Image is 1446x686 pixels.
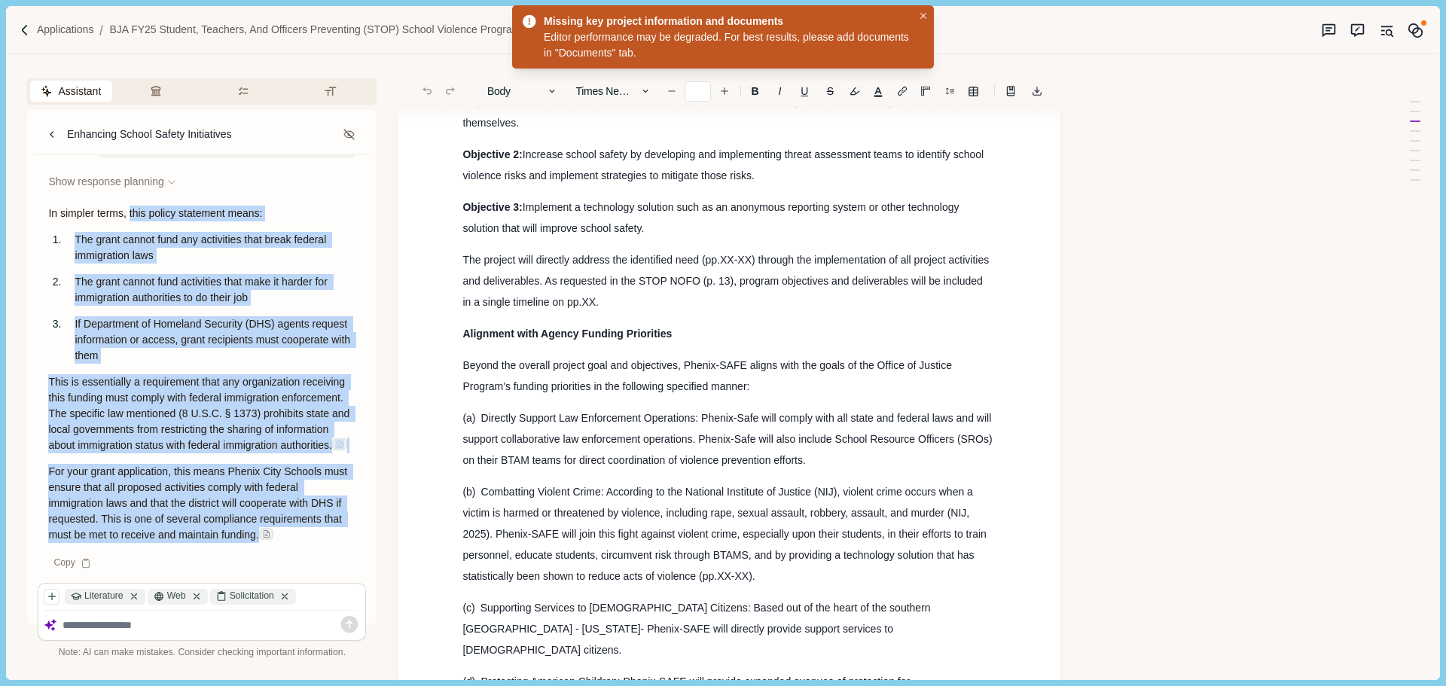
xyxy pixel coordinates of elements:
button: Increase font size [714,81,735,102]
button: Line height [939,81,960,102]
a: BJA FY25 Student, Teachers, and Officers Preventing (STOP) School Violence Program (O-BJA-2025-17... [109,22,627,38]
button: Redo [440,81,461,102]
button: I [769,81,790,102]
a: Applications [37,22,94,38]
button: Adjust margins [915,81,936,102]
div: Missing key project information and documents [544,14,908,29]
button: Decrease font size [661,81,682,102]
button: Body [480,81,566,102]
span: Beyond the overall project goal and objectives, Phenix-SAFE aligns with the goals of the Office o... [462,359,954,392]
span: Assistant [58,84,101,99]
button: S [819,81,841,102]
span: (a) [462,412,475,424]
span: Directly Support Law Enforcement Operations: Phenix-Safe will comply with all state and federal l... [462,412,995,466]
p: The grant cannot fund any activities that break federal immigration laws [75,232,355,264]
span: (b) [462,486,475,498]
span: (c) [462,602,474,614]
span: Supporting Services to [DEMOGRAPHIC_DATA] Citizens: Based out of the heart of the southern [GEOGR... [462,602,933,656]
span: Implement a technology solution such as an anonymous reporting system or other technology solutio... [462,201,962,234]
button: Undo [416,81,438,102]
p: In simpler terms, this policy statement means: [48,206,355,221]
div: Copy [46,553,99,572]
span: Increase school safety by developing and implementing threat assessment teams to identify school ... [462,148,987,181]
span: The project will directly address the identified need (pp.XX-XX) through the implementation of al... [462,254,992,308]
button: Line height [892,81,913,102]
img: Forward slash icon [93,23,109,37]
p: If Department of Homeland Security (DHS) agents request information or access, grant recipients m... [75,316,355,364]
p: The grant cannot fund activities that make it harder for immigration authorities to do their job [75,274,355,306]
i: I [779,86,782,96]
u: U [801,86,808,96]
button: U [793,81,816,102]
b: B [752,86,759,96]
button: Line height [962,81,984,102]
div: Solicitation [210,589,296,605]
button: Line height [1000,81,1021,102]
div: Web [148,589,207,605]
span: Alignment with Agency Funding Priorities [462,328,672,340]
span: Objective 3: [462,201,522,213]
div: Literature [65,589,145,605]
span: Combatting Violent Crime: According to the National Institute of Justice (NIJ), violent crime occ... [462,486,989,582]
span: This is essentially a requirement that any organization receiving this funding must comply with f... [48,376,352,451]
button: Times New Roman [568,81,658,102]
div: Editor performance may be degraded. For best results, please add documents in "Documents" tab. [544,29,913,61]
span: Objective 2: [462,148,522,160]
s: S [827,86,834,96]
div: Enhancing School Safety Initiatives [67,127,232,142]
button: B [743,81,767,102]
span: Show response planning [48,174,163,190]
span: For your grant application, this means Phenix City Schools must ensure that all proposed activiti... [48,465,350,541]
img: Forward slash icon [18,23,32,37]
button: Export to docx [1027,81,1048,102]
div: Note: AI can make mistakes. Consider checking important information. [38,646,366,660]
button: Close [916,8,932,24]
